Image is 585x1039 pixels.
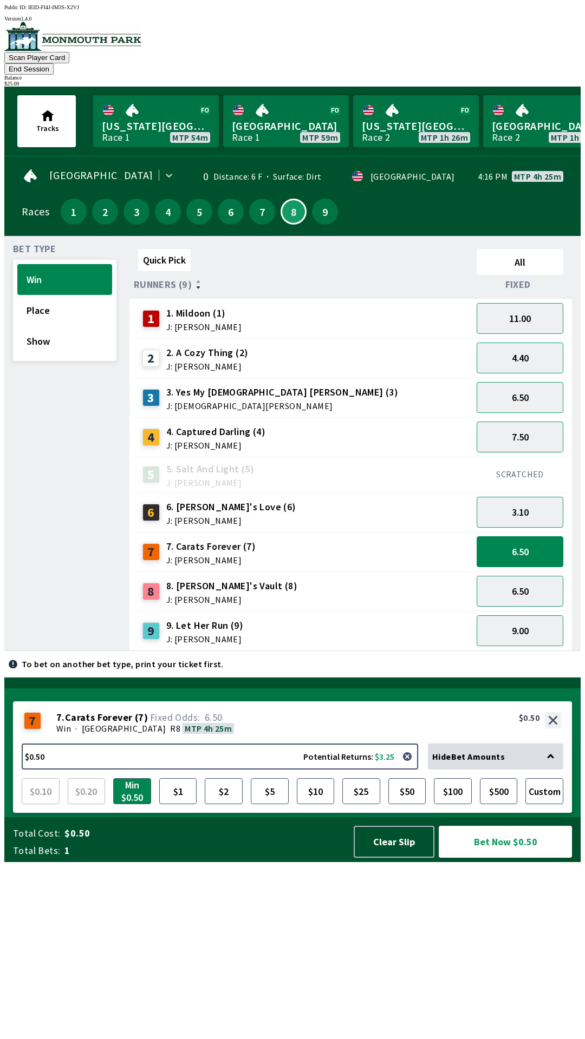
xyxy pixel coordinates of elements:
[61,199,87,225] button: 1
[166,635,243,643] span: J: [PERSON_NAME]
[205,778,243,804] button: $2
[166,540,256,554] span: 7. Carats Forever (7)
[142,466,160,483] div: 5
[312,199,338,225] button: 9
[480,778,518,804] button: $500
[172,133,208,142] span: MTP 54m
[482,256,558,268] span: All
[4,52,69,63] button: Scan Player Card
[75,723,77,734] span: ·
[36,123,59,133] span: Tracks
[477,576,563,607] button: 6.50
[27,335,103,347] span: Show
[166,402,398,410] span: J: [DEMOGRAPHIC_DATA][PERSON_NAME]
[17,295,112,326] button: Place
[56,723,71,734] span: Win
[434,778,472,804] button: $100
[525,778,563,804] button: Custom
[166,500,296,514] span: 6. [PERSON_NAME]'s Love (6)
[82,723,166,734] span: [GEOGRAPHIC_DATA]
[297,778,335,804] button: $10
[142,504,160,521] div: 6
[514,172,561,181] span: MTP 4h 25m
[155,199,181,225] button: 4
[138,249,191,271] button: Quick Pick
[189,208,210,215] span: 5
[4,22,141,51] img: venue logo
[512,352,529,364] span: 4.40
[492,133,520,142] div: Race 2
[477,536,563,567] button: 6.50
[249,199,275,225] button: 7
[432,751,505,762] span: Hide Bet Amounts
[512,545,529,558] span: 6.50
[166,462,254,476] span: 5. Salt And Light (5)
[49,171,153,180] span: [GEOGRAPHIC_DATA]
[205,711,223,724] span: 6.50
[342,778,380,804] button: $25
[166,385,398,399] span: 3. Yes My [DEMOGRAPHIC_DATA] [PERSON_NAME] (3)
[512,431,529,443] span: 7.50
[166,306,242,320] span: 1. Mildoon (1)
[13,245,56,253] span: Bet Type
[252,208,272,215] span: 7
[166,362,249,371] span: J: [PERSON_NAME]
[421,133,468,142] span: MTP 1h 26m
[4,4,581,10] div: Public ID:
[505,280,531,289] span: Fixed
[142,622,160,640] div: 9
[166,516,296,525] span: J: [PERSON_NAME]
[142,310,160,327] div: 1
[262,171,322,182] span: Surface: Dirt
[102,133,130,142] div: Race 1
[28,4,79,10] span: IEID-FI4J-IM3S-X2VJ
[166,579,297,593] span: 8. [PERSON_NAME]'s Vault (8)
[528,781,561,801] span: Custom
[4,81,581,87] div: $ 25.00
[166,595,297,604] span: J: [PERSON_NAME]
[477,615,563,646] button: 9.00
[354,826,434,858] button: Clear Slip
[4,16,581,22] div: Version 1.4.0
[22,660,224,668] p: To bet on another bet type, print your ticket first.
[142,583,160,600] div: 8
[315,208,335,215] span: 9
[166,323,242,331] span: J: [PERSON_NAME]
[142,543,160,561] div: 7
[170,723,180,734] span: R8
[134,280,192,289] span: Runners (9)
[27,273,103,286] span: Win
[477,249,563,275] button: All
[166,441,265,450] span: J: [PERSON_NAME]
[281,199,307,225] button: 8
[207,781,240,801] span: $2
[135,712,148,723] span: ( 7 )
[159,778,197,804] button: $1
[477,469,563,479] div: SCRATCHED
[353,95,479,147] a: [US_STATE][GEOGRAPHIC_DATA]Race 2MTP 1h 26m
[284,209,303,214] span: 8
[477,343,563,373] button: 4.40
[92,199,118,225] button: 2
[162,781,194,801] span: $1
[251,778,289,804] button: $5
[64,827,343,840] span: $0.50
[477,303,563,334] button: 11.00
[4,63,54,75] button: End Session
[213,171,262,182] span: Distance: 6 F
[478,172,508,181] span: 4:16 PM
[345,781,378,801] span: $25
[134,279,472,290] div: Runners (9)
[362,119,470,133] span: [US_STATE][GEOGRAPHIC_DATA]
[232,119,340,133] span: [GEOGRAPHIC_DATA]
[388,778,426,804] button: $50
[223,95,349,147] a: [GEOGRAPHIC_DATA]Race 1MTP 59m
[24,712,41,729] div: 7
[113,778,151,804] button: Min $0.50
[512,585,529,597] span: 6.50
[166,478,254,487] span: J: [PERSON_NAME]
[186,199,212,225] button: 5
[509,312,531,325] span: 11.00
[22,207,49,216] div: Races
[13,844,60,857] span: Total Bets:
